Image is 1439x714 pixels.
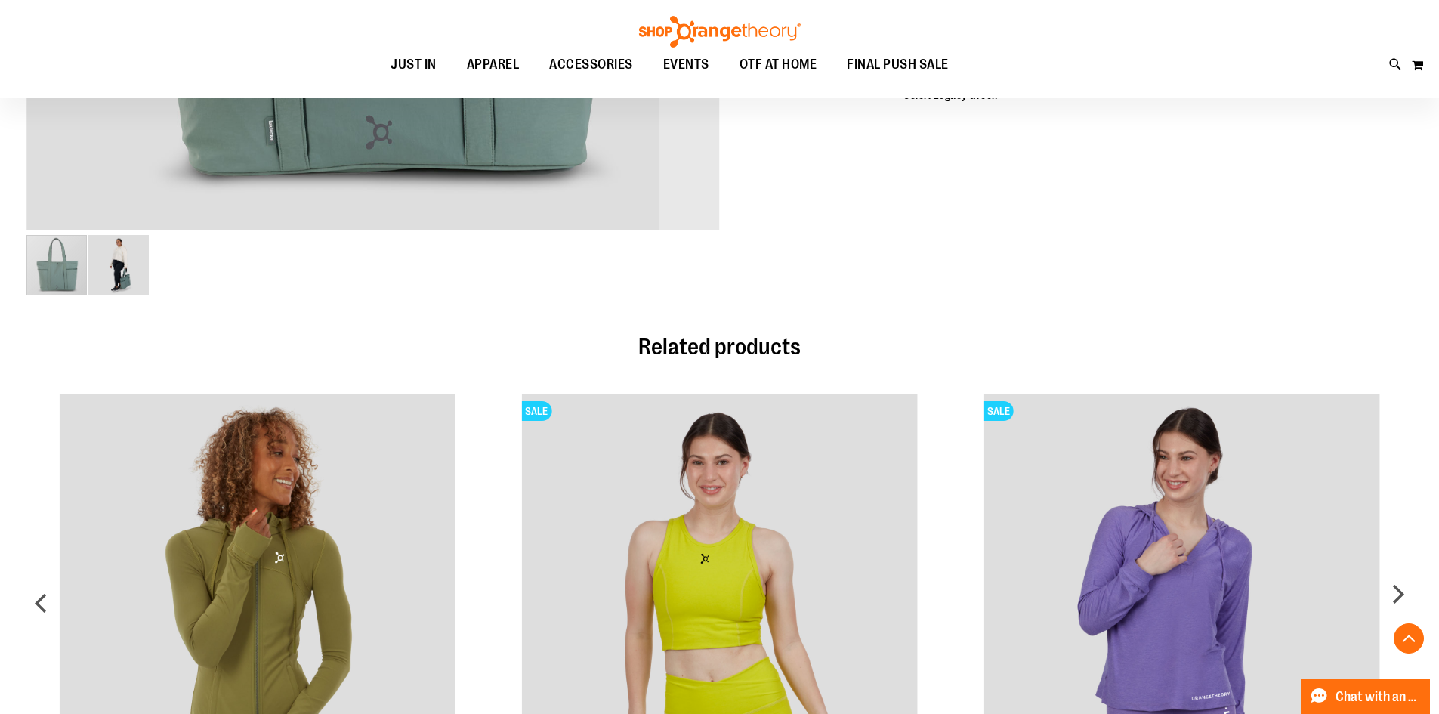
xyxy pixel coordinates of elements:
[391,48,437,82] span: JUST IN
[648,48,724,82] a: EVENTS
[26,233,88,297] div: image 1 of 2
[740,48,817,82] span: OTF AT HOME
[549,48,633,82] span: ACCESSORIES
[375,48,452,82] a: JUST IN
[534,48,648,82] a: ACCESSORIES
[847,48,949,82] span: FINAL PUSH SALE
[1301,679,1431,714] button: Chat with an Expert
[724,48,832,82] a: OTF AT HOME
[638,334,801,360] span: Related products
[984,401,1014,421] span: SALE
[637,16,803,48] img: Shop Orangetheory
[452,48,535,82] a: APPAREL
[1394,623,1424,654] button: Back To Top
[521,401,551,421] span: SALE
[663,48,709,82] span: EVENTS
[88,235,149,295] img: OTF lululemon Daily Multi-Pocket Tote Crinkle Green
[1336,690,1421,704] span: Chat with an Expert
[88,233,149,297] div: image 2 of 2
[832,48,964,82] a: FINAL PUSH SALE
[467,48,520,82] span: APPAREL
